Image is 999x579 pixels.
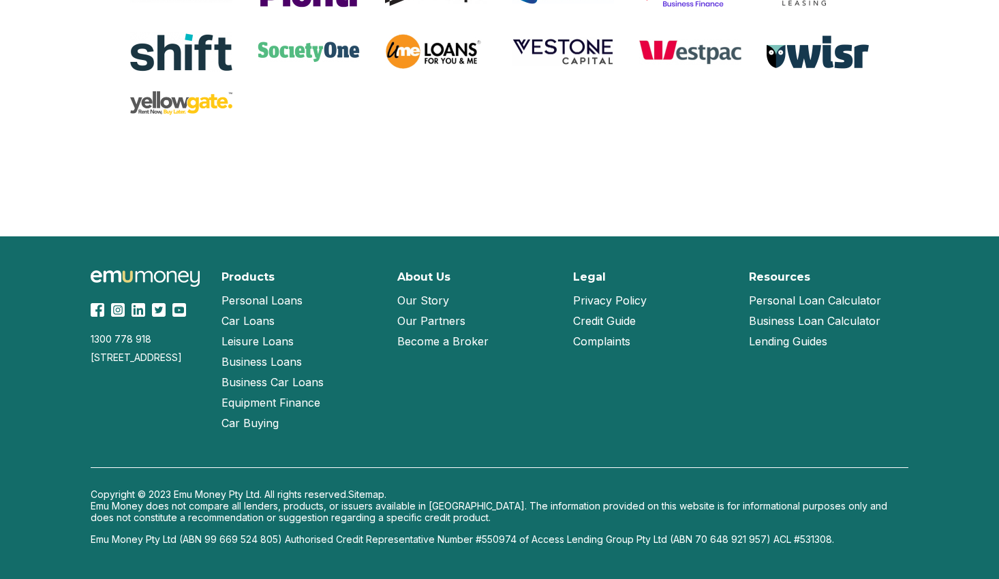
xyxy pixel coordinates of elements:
[397,311,465,331] a: Our Partners
[221,290,303,311] a: Personal Loans
[91,333,205,345] div: 1300 778 918
[91,351,205,363] div: [STREET_ADDRESS]
[749,331,827,351] a: Lending Guides
[172,303,186,317] img: YouTube
[749,290,881,311] a: Personal Loan Calculator
[130,91,232,115] img: Yellow Gate
[639,40,741,65] img: Westpac
[749,311,880,331] a: Business Loan Calculator
[111,303,125,317] img: Instagram
[130,32,232,72] img: Shift
[221,331,294,351] a: Leisure Loans
[397,331,489,351] a: Become a Broker
[221,351,302,372] a: Business Loans
[91,488,908,500] p: Copyright © 2023 Emu Money Pty Ltd. All rights reserved.
[91,533,908,545] p: Emu Money Pty Ltd (ABN 99 669 524 805) Authorised Credit Representative Number #550974 of Access ...
[221,311,275,331] a: Car Loans
[221,270,275,283] h2: Products
[573,311,636,331] a: Credit Guide
[397,270,450,283] h2: About Us
[767,35,869,69] img: Wisr
[221,372,324,392] a: Business Car Loans
[91,500,908,523] p: Emu Money does not compare all lenders, products, or issuers available in [GEOGRAPHIC_DATA]. The ...
[573,270,606,283] h2: Legal
[573,331,630,351] a: Complaints
[132,303,145,317] img: LinkedIn
[749,270,810,283] h2: Resources
[152,303,166,317] img: Twitter
[91,270,200,287] img: Emu Money
[573,290,647,311] a: Privacy Policy
[221,413,279,433] a: Car Buying
[221,392,320,413] a: Equipment Finance
[258,42,360,62] img: SocietyOne
[397,290,449,311] a: Our Story
[385,31,487,72] img: UME Loans
[348,488,386,500] a: Sitemap.
[91,303,104,317] img: Facebook
[512,37,614,67] img: Vestone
